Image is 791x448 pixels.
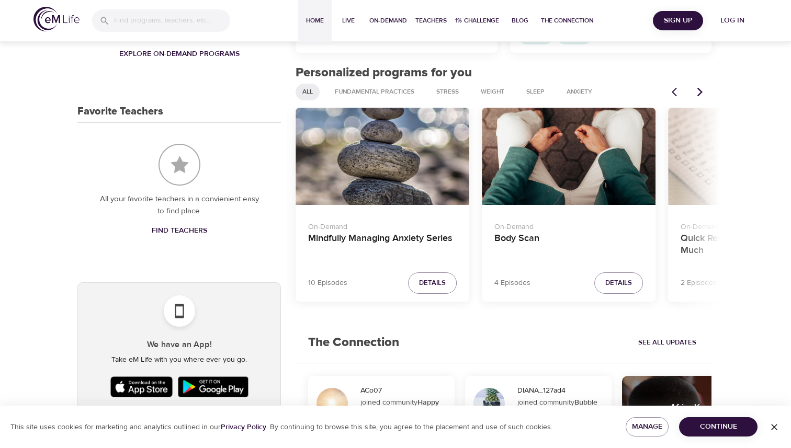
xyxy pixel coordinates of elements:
[419,277,446,289] span: Details
[665,81,688,104] button: Previous items
[296,323,412,363] h2: The Connection
[482,108,656,205] button: Body Scan
[507,15,533,26] span: Blog
[634,420,660,433] span: Manage
[308,278,347,289] p: 10 Episodes
[152,224,207,237] span: Find Teachers
[638,337,696,349] span: See All Updates
[115,44,244,64] a: Explore On-Demand Programs
[494,217,643,233] p: On-Demand
[86,339,272,350] h5: We have an App!
[494,278,530,289] p: 4 Episodes
[430,87,465,96] span: Stress
[415,15,447,26] span: Teachers
[474,84,511,100] div: Weight
[541,15,593,26] span: The Connection
[688,81,711,104] button: Next items
[707,11,758,30] button: Log in
[681,278,717,289] p: 2 Episodes
[520,87,551,96] span: Sleep
[360,397,448,418] div: joined community
[560,87,598,96] span: Anxiety
[148,221,211,240] a: Find Teachers
[474,87,511,96] span: Weight
[687,420,749,433] span: Continue
[519,84,551,100] div: Sleep
[302,15,327,26] span: Home
[369,15,407,26] span: On-Demand
[308,217,457,233] p: On-Demand
[77,106,163,118] h3: Favorite Teachers
[653,11,703,30] button: Sign Up
[175,374,251,400] img: Google Play Store
[517,397,605,418] div: joined community
[159,144,200,186] img: Favorite Teachers
[657,14,699,27] span: Sign Up
[336,15,361,26] span: Live
[560,84,599,100] div: Anxiety
[86,354,272,365] p: Take eM Life with you where ever you go.
[296,84,320,100] div: All
[711,14,753,27] span: Log in
[296,65,711,81] h2: Personalized programs for you
[430,84,466,100] div: Stress
[517,385,607,396] div: DIANA_127ad4
[605,277,632,289] span: Details
[636,335,699,351] a: See All Updates
[108,374,176,400] img: Apple App Store
[455,15,499,26] span: 1% Challenge
[296,87,319,96] span: All
[308,233,457,258] h4: Mindfully Managing Anxiety Series
[119,48,240,61] span: Explore On-Demand Programs
[296,108,469,205] button: Mindfully Managing Anxiety Series
[594,272,643,294] button: Details
[328,84,421,100] div: Fundamental Practices
[494,233,643,258] h4: Body Scan
[114,9,230,32] input: Find programs, teachers, etc...
[33,7,80,31] img: logo
[329,87,421,96] span: Fundamental Practices
[626,417,669,436] button: Manage
[221,422,266,432] a: Privacy Policy
[679,417,758,436] button: Continue
[408,272,457,294] button: Details
[98,193,260,217] p: All your favorite teachers in a convienient easy to find place.
[360,385,450,396] div: ACo07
